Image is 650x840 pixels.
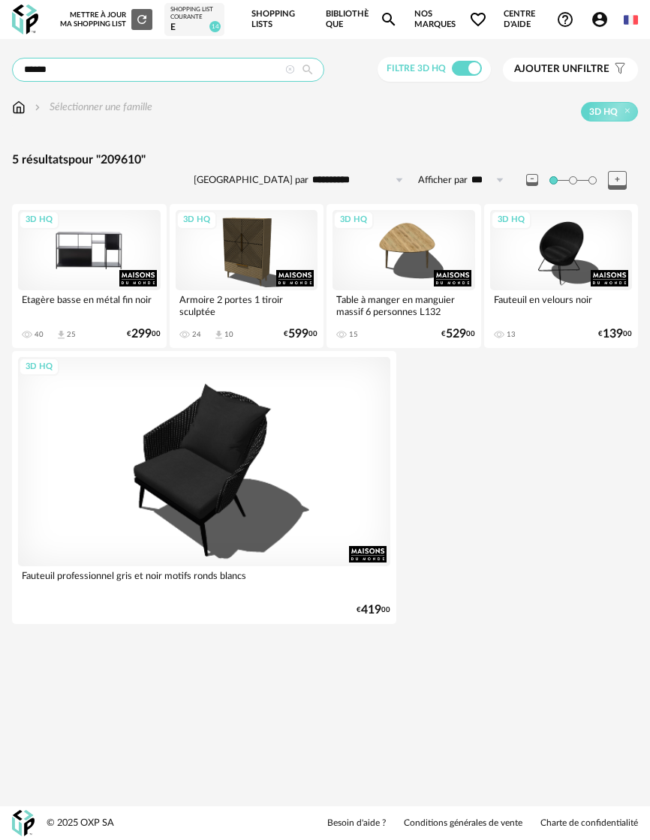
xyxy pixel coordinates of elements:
[12,100,26,115] img: svg+xml;base64,PHN2ZyB3aWR0aD0iMTYiIGhlaWdodD0iMTciIHZpZXdCb3g9IjAgMCAxNiAxNyIgZmlsbD0ibm9uZSIgeG...
[598,329,632,339] div: € 00
[32,100,44,115] img: svg+xml;base64,PHN2ZyB3aWR0aD0iMTYiIGhlaWdodD0iMTYiIHZpZXdCb3g9IjAgMCAxNiAxNiIgZmlsbD0ibm9uZSIgeG...
[192,330,201,339] div: 24
[504,9,573,31] span: Centre d'aideHelp Circle Outline icon
[624,13,638,27] img: fr
[19,211,59,229] div: 3D HQ
[57,9,152,30] div: Mettre à jour ma Shopping List
[490,290,633,320] div: Fauteuil en velours noir
[213,329,224,340] span: Download icon
[56,329,67,340] span: Download icon
[327,204,481,348] a: 3D HQ Table à manger en manguier massif 6 personnes L132 15 €52900
[170,204,324,348] a: 3D HQ Armoire 2 portes 1 tiroir sculptée 24 Download icon 10 €59900
[446,329,466,339] span: 529
[484,204,639,348] a: 3D HQ Fauteuil en velours noir 13 €13900
[135,16,149,23] span: Refresh icon
[507,330,516,339] div: 13
[514,64,577,74] span: Ajouter un
[540,817,638,829] a: Charte de confidentialité
[491,211,531,229] div: 3D HQ
[224,330,233,339] div: 10
[441,329,475,339] div: € 00
[176,211,217,229] div: 3D HQ
[18,290,161,320] div: Etagère basse en métal fin noir
[503,58,638,82] button: Ajouter unfiltre Filter icon
[333,211,374,229] div: 3D HQ
[404,817,522,829] a: Conditions générales de vente
[591,10,609,28] span: Account Circle icon
[603,329,623,339] span: 139
[349,330,358,339] div: 15
[176,290,318,320] div: Armoire 2 portes 1 tiroir sculptée
[170,22,219,34] div: e
[12,4,38,35] img: OXP
[209,21,221,32] span: 14
[12,351,396,624] a: 3D HQ Fauteuil professionnel gris et noir motifs ronds blancs €41900
[170,6,219,22] div: Shopping List courante
[591,10,615,28] span: Account Circle icon
[19,358,59,376] div: 3D HQ
[284,329,317,339] div: € 00
[67,330,76,339] div: 25
[12,152,638,168] div: 5 résultats
[333,290,475,320] div: Table à manger en manguier massif 6 personnes L132
[514,63,609,76] span: filtre
[18,566,390,596] div: Fauteuil professionnel gris et noir motifs ronds blancs
[609,63,627,76] span: Filter icon
[32,100,152,115] div: Sélectionner une famille
[418,174,468,187] label: Afficher par
[127,329,161,339] div: € 00
[12,810,35,836] img: OXP
[47,817,114,829] div: © 2025 OXP SA
[68,154,146,166] span: pour "209610"
[357,605,390,615] div: € 00
[194,174,308,187] label: [GEOGRAPHIC_DATA] par
[170,6,219,33] a: Shopping List courante e 14
[589,106,618,118] span: 3D HQ
[131,329,152,339] span: 299
[380,10,398,28] span: Magnify icon
[35,330,44,339] div: 40
[469,10,487,28] span: Heart Outline icon
[361,605,381,615] span: 419
[556,10,574,28] span: Help Circle Outline icon
[288,329,308,339] span: 599
[327,817,386,829] a: Besoin d'aide ?
[12,204,167,348] a: 3D HQ Etagère basse en métal fin noir 40 Download icon 25 €29900
[387,64,446,73] span: Filtre 3D HQ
